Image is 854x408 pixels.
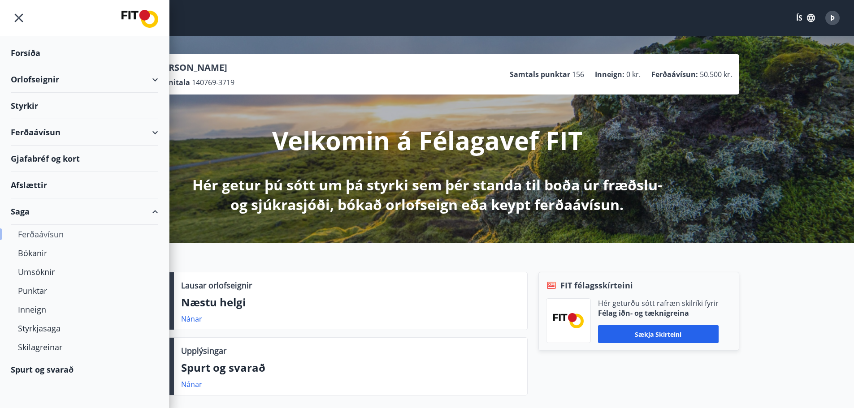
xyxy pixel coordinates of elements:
[598,308,719,318] p: Félag iðn- og tæknigreina
[822,7,843,29] button: Þ
[700,69,732,79] span: 50.500 kr.
[18,225,151,244] div: Ferðaávísun
[11,93,158,119] div: Styrkir
[651,69,698,79] p: Ferðaávísun :
[595,69,624,79] p: Inneign :
[192,77,234,87] span: 140769-3719
[598,325,719,343] button: Sækja skírteini
[121,10,158,28] img: union_logo
[11,356,158,382] div: Spurt og svarað
[11,198,158,225] div: Saga
[18,262,151,281] div: Umsóknir
[181,379,202,389] a: Nánar
[18,281,151,300] div: Punktar
[11,172,158,198] div: Afslættir
[181,295,520,310] p: Næstu helgi
[510,69,570,79] p: Samtals punktar
[181,279,252,291] p: Lausar orlofseignir
[11,10,27,26] button: menu
[155,61,234,74] p: [PERSON_NAME]
[181,345,226,356] p: Upplýsingar
[626,69,641,79] span: 0 kr.
[18,300,151,319] div: Inneign
[18,319,151,338] div: Styrkjasaga
[18,338,151,356] div: Skilagreinar
[791,10,820,26] button: ÍS
[155,77,190,87] p: Kennitala
[11,119,158,146] div: Ferðaávísun
[18,244,151,262] div: Bókanir
[11,40,158,66] div: Forsíða
[181,360,520,375] p: Spurt og svarað
[11,146,158,172] div: Gjafabréf og kort
[11,66,158,93] div: Orlofseignir
[553,313,584,328] img: FPQVkF9lTnNbbaRSFyT17YYeljoOGk5m51IhT0bO.png
[830,13,835,23] span: Þ
[598,298,719,308] p: Hér geturðu sótt rafræn skilríki fyrir
[181,314,202,324] a: Nánar
[272,123,582,157] p: Velkomin á Félagavef FIT
[572,69,584,79] span: 156
[560,279,633,291] span: FIT félagsskírteini
[191,175,664,215] p: Hér getur þú sótt um þá styrki sem þér standa til boða úr fræðslu- og sjúkrasjóði, bókað orlofsei...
